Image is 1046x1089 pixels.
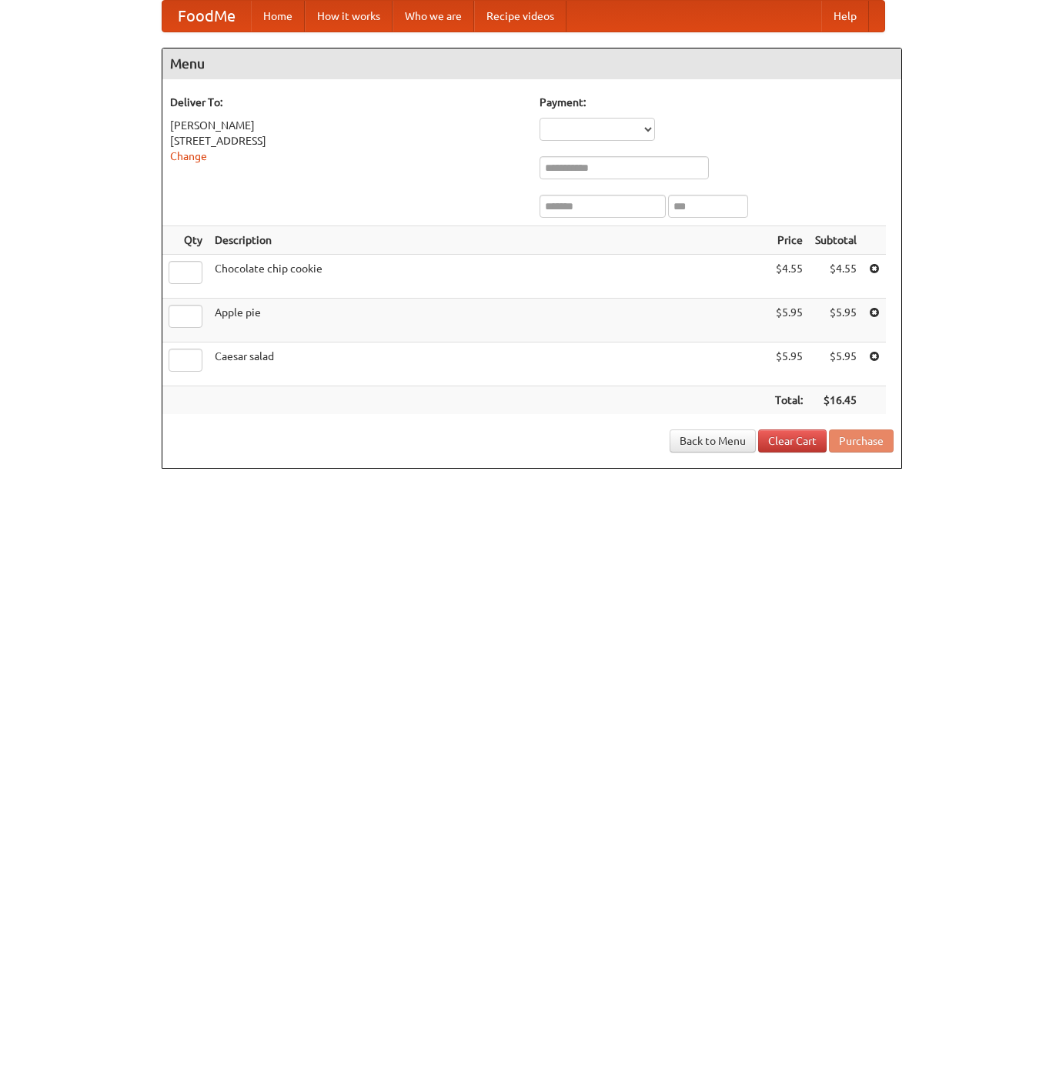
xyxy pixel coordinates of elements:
[809,226,863,255] th: Subtotal
[821,1,869,32] a: Help
[170,95,524,110] h5: Deliver To:
[809,255,863,299] td: $4.55
[670,429,756,453] a: Back to Menu
[829,429,894,453] button: Purchase
[809,342,863,386] td: $5.95
[769,226,809,255] th: Price
[209,299,769,342] td: Apple pie
[393,1,474,32] a: Who we are
[809,386,863,415] th: $16.45
[162,226,209,255] th: Qty
[209,342,769,386] td: Caesar salad
[170,150,207,162] a: Change
[305,1,393,32] a: How it works
[474,1,566,32] a: Recipe videos
[170,118,524,133] div: [PERSON_NAME]
[209,255,769,299] td: Chocolate chip cookie
[170,133,524,149] div: [STREET_ADDRESS]
[769,255,809,299] td: $4.55
[162,48,901,79] h4: Menu
[540,95,894,110] h5: Payment:
[769,342,809,386] td: $5.95
[758,429,827,453] a: Clear Cart
[162,1,251,32] a: FoodMe
[809,299,863,342] td: $5.95
[769,299,809,342] td: $5.95
[251,1,305,32] a: Home
[209,226,769,255] th: Description
[769,386,809,415] th: Total:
